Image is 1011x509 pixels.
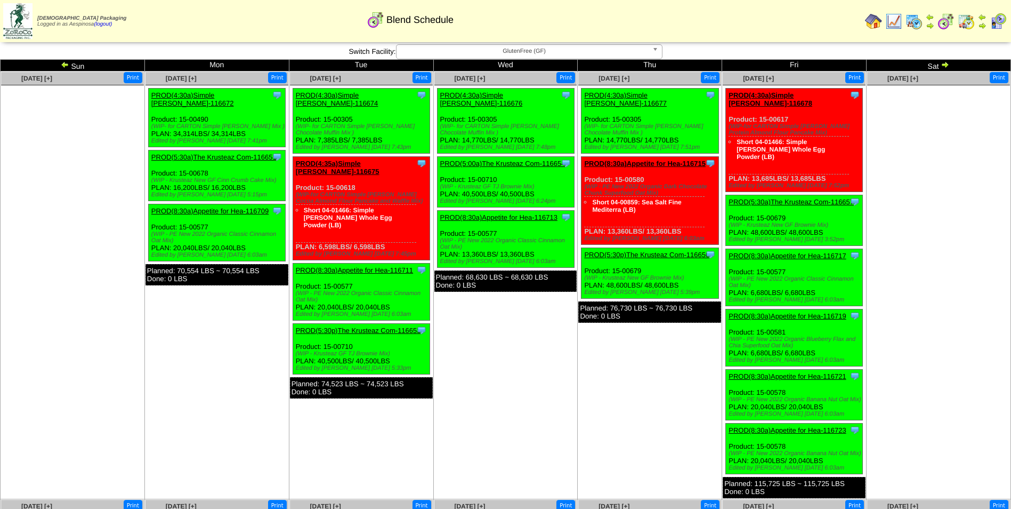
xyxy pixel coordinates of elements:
a: Short 04-00859: Sea Salt Fine Mediterra (LB) [592,198,681,213]
img: Tooltip [416,158,427,169]
a: [DATE] [+] [743,75,774,82]
div: (WIP - PE New 2022 Organic Banana Nut Oat Mix) [729,396,862,403]
img: calendarblend.gif [367,11,384,28]
div: Product: 15-00577 PLAN: 20,040LBS / 20,040LBS [148,204,285,261]
img: calendarprod.gif [905,13,923,30]
div: Product: 15-00679 PLAN: 48,600LBS / 48,600LBS [581,248,718,299]
div: (WIP - PE New 2022 Organic Classic Cinnamon Oat Mix) [729,276,862,289]
div: Planned: 70,554 LBS ~ 70,554 LBS Done: 0 LBS [145,264,288,285]
img: arrowright.gif [941,60,949,69]
span: GlutenFree (GF) [401,45,648,58]
button: Print [845,72,864,83]
a: PROD(8:30a)Appetite for Hea-116713 [440,213,557,221]
div: Edited by [PERSON_NAME] [DATE] 6:03am [584,235,718,242]
img: Tooltip [272,90,282,100]
img: calendarinout.gif [958,13,975,30]
img: Tooltip [850,250,860,261]
button: Print [413,72,431,83]
div: Edited by [PERSON_NAME] [DATE] 3:52pm [729,236,862,243]
a: [DATE] [+] [454,75,485,82]
img: Tooltip [416,90,427,100]
img: Tooltip [561,212,571,222]
div: Product: 15-00710 PLAN: 40,500LBS / 40,500LBS [293,324,430,375]
a: PROD(8:30a)Appetite for Hea-116715 [584,160,706,168]
img: line_graph.gif [885,13,902,30]
div: Edited by [PERSON_NAME] [DATE] 7:51pm [584,144,718,150]
a: PROD(5:30a)The Krusteaz Com-116657 [729,198,854,206]
div: (WIP- for CARTON Simple [PERSON_NAME] Mix ) [151,123,285,130]
div: Product: 15-00577 PLAN: 6,680LBS / 6,680LBS [726,249,863,306]
span: [DEMOGRAPHIC_DATA] Packaging [37,15,126,21]
a: (logout) [94,21,112,27]
div: (WIP-for CARTON Simple [PERSON_NAME] Protein Almond Flour Pancake Mix) [729,123,862,136]
a: PROD(4:35a)Simple [PERSON_NAME]-116675 [296,160,379,176]
img: Tooltip [850,196,860,207]
div: (WIP- for CARTON Simple [PERSON_NAME] Chocolate Muffin Mix ) [296,123,430,136]
button: Print [556,72,575,83]
div: Edited by [PERSON_NAME] [DATE] 7:45pm [296,251,430,257]
a: PROD(5:30p)The Krusteaz Com-116653 [296,327,421,335]
div: (WIP - PE New 2022 Organic Banana Nut Oat Mix) [729,450,862,457]
div: Product: 15-00577 PLAN: 20,040LBS / 20,040LBS [293,264,430,321]
a: [DATE] [+] [887,75,918,82]
div: Product: 15-00679 PLAN: 48,600LBS / 48,600LBS [726,195,863,246]
img: Tooltip [561,158,571,169]
div: (WIP - Krusteaz New GF Brownie Mix) [584,275,718,281]
div: Edited by [PERSON_NAME] [DATE] 6:03am [729,465,862,471]
td: Mon [144,60,289,71]
a: PROD(4:30a)Simple [PERSON_NAME]-116678 [729,91,812,107]
a: PROD(8:30a)Appetite for Hea-116709 [151,207,269,215]
a: PROD(8:30a)Appetite for Hea-116721 [729,372,846,380]
a: PROD(8:30a)Appetite for Hea-116723 [729,426,846,434]
a: PROD(4:30a)Simple [PERSON_NAME]-116674 [296,91,378,107]
div: Product: 15-00305 PLAN: 14,770LBS / 14,770LBS [581,89,718,154]
div: (WIP - Krusteaz GF TJ Brownie Mix) [296,351,430,357]
img: Tooltip [850,425,860,435]
a: PROD(4:30a)Simple [PERSON_NAME]-116677 [584,91,667,107]
img: Tooltip [705,158,716,169]
div: Product: 15-00678 PLAN: 16,200LBS / 16,200LBS [148,150,285,201]
div: Edited by [PERSON_NAME] [DATE] 6:03am [729,411,862,417]
div: (WIP - Krusteaz New GF Cinn Crumb Cake Mix) [151,177,285,184]
div: (WIP - PE New 2022 Organic Classic Cinnamon Oat Mix) [440,237,574,250]
a: PROD(4:30a)Simple [PERSON_NAME]-116672 [151,91,234,107]
span: Blend Schedule [386,14,454,26]
div: Edited by [PERSON_NAME] [DATE] 5:15pm [151,192,285,198]
div: Edited by [PERSON_NAME] [DATE] 6:03am [440,258,574,265]
div: (WIP - PE New 2022 Organic Classic Cinnamon Oat Mix) [151,231,285,244]
div: Planned: 68,630 LBS ~ 68,630 LBS Done: 0 LBS [434,271,577,292]
div: Product: 15-00577 PLAN: 13,360LBS / 13,360LBS [437,211,574,268]
td: Sun [1,60,145,71]
a: PROD(8:30a)Appetite for Hea-116719 [729,312,846,320]
img: arrowleft.gif [978,13,986,21]
div: Product: 15-00578 PLAN: 20,040LBS / 20,040LBS [726,370,863,420]
img: Tooltip [850,311,860,321]
button: Print [701,72,719,83]
button: Print [990,72,1008,83]
img: Tooltip [850,90,860,100]
div: Product: 15-00490 PLAN: 34,314LBS / 34,314LBS [148,89,285,147]
a: [DATE] [+] [166,75,197,82]
img: calendarcustomer.gif [990,13,1007,30]
div: (WIP- for CARTON Simple [PERSON_NAME] Chocolate Muffin Mix ) [584,123,718,136]
div: Edited by [PERSON_NAME] [DATE] 5:39pm [584,289,718,296]
div: Product: 15-00578 PLAN: 20,040LBS / 20,040LBS [726,424,863,474]
div: Product: 15-00580 PLAN: 13,360LBS / 13,360LBS [581,157,718,245]
div: (WIP - PE New 2022 Organic Blueberry Flax and Chia Superfood Oat Mix) [729,336,862,349]
div: Planned: 74,523 LBS ~ 74,523 LBS Done: 0 LBS [290,377,433,399]
img: Tooltip [416,265,427,275]
div: Edited by [PERSON_NAME] [DATE] 7:41pm [151,138,285,144]
div: Product: 15-00710 PLAN: 40,500LBS / 40,500LBS [437,157,574,208]
div: (WIP - PE New 2022 Organic Classic Cinnamon Oat Mix) [296,290,430,303]
a: [DATE] [+] [21,75,52,82]
img: Tooltip [705,90,716,100]
div: Product: 15-00617 PLAN: 13,685LBS / 13,685LBS [726,89,863,192]
div: (WIP-for CARTON Simple [PERSON_NAME] Cocoa Almond Flour Pancake and Waffle Mix) [296,192,430,204]
img: arrowright.gif [926,21,934,30]
a: PROD(8:30a)Appetite for Hea-116717 [729,252,846,260]
span: [DATE] [+] [310,75,341,82]
div: Product: 15-00618 PLAN: 6,598LBS / 6,598LBS [293,157,430,260]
